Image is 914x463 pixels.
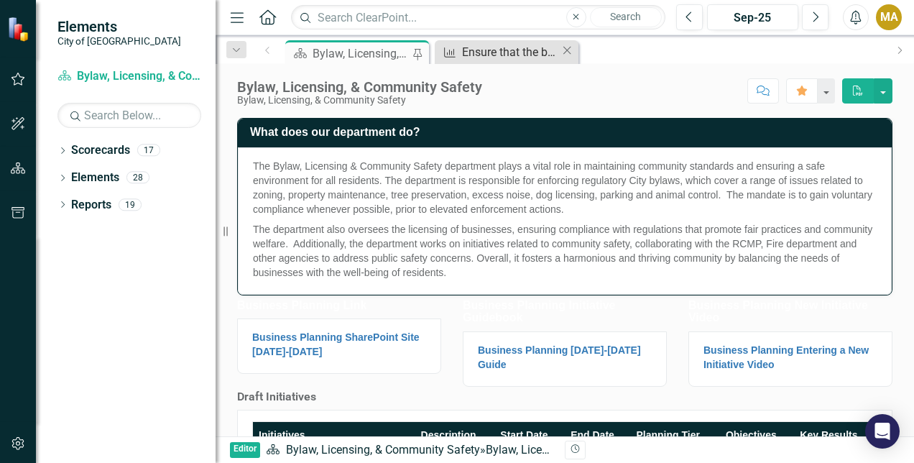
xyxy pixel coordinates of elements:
div: Start Date [500,428,559,442]
h3: Business Planning Initiative Guidebook [463,299,667,324]
a: Scorecards [71,142,130,159]
div: Bylaw, Licensing, & Community Safety [237,95,482,106]
input: Search ClearPoint... [291,5,665,30]
div: Ensure that the business licensing process and service delivery is capable of processing 20% more... [462,43,560,61]
div: Bylaw, Licensing, & Community Safety [313,45,411,63]
a: Ensure that the business licensing process and service delivery is capable of processing 20% more... [438,43,560,61]
small: City of [GEOGRAPHIC_DATA] [57,35,181,47]
a: Bylaw, Licensing, & Community Safety [57,68,201,85]
span: Elements [57,18,181,35]
h3: Business Planning Link [237,299,441,312]
h3: What does our department do? [250,126,885,139]
div: » [266,442,554,459]
a: Business Planning SharePoint Site [DATE]-[DATE] [252,331,420,357]
p: The department also oversees the licensing of businesses, ensuring compliance with regulations th... [253,219,877,280]
div: Objectives [726,428,788,442]
div: Open Intercom Messenger [865,414,900,449]
div: Key Results [800,428,871,442]
a: Business Planning Entering a New Initiative Video [703,344,869,370]
span: Editor [230,442,260,459]
button: Search [590,7,662,27]
button: MA [876,4,902,30]
input: Search Below... [57,103,201,128]
div: Planning Tier [637,428,714,442]
div: 19 [119,198,142,211]
p: The Bylaw, Licensing & Community Safety department plays a vital role in maintaining community st... [253,159,877,219]
div: Description [421,428,489,442]
div: Initiatives [259,428,410,442]
a: Business Planning [DATE]-[DATE] Guide [478,344,641,370]
div: End Date [571,428,624,442]
div: Bylaw, Licensing, & Community Safety [237,79,482,95]
button: Sep-25 [707,4,798,30]
div: Bylaw, Licensing, & Community Safety [486,443,680,457]
div: Sep-25 [712,9,793,27]
h3: Business Planning New Initiative Video [688,299,892,324]
div: 28 [126,172,149,184]
a: Elements [71,170,119,186]
span: Search [610,11,641,22]
img: ClearPoint Strategy [7,17,32,42]
a: Reports [71,197,111,214]
h3: Draft Initiatives [237,390,892,403]
a: Bylaw, Licensing, & Community Safety [286,443,480,457]
div: 17 [137,145,160,157]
